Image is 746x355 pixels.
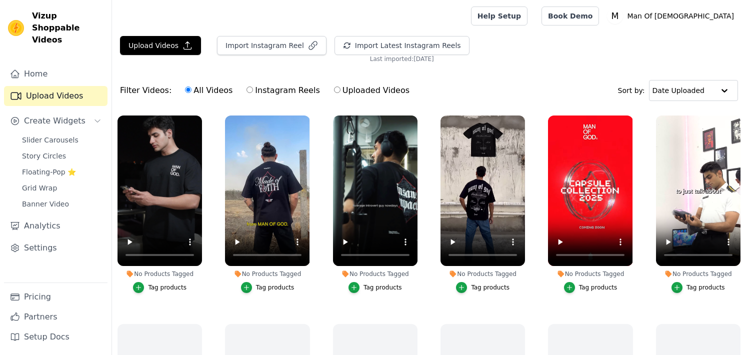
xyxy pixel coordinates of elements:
button: Tag products [671,282,725,293]
span: Story Circles [22,151,66,161]
span: Slider Carousels [22,135,78,145]
div: Tag products [256,283,294,291]
label: All Videos [184,84,233,97]
span: Banner Video [22,199,69,209]
input: All Videos [185,86,191,93]
div: No Products Tagged [548,270,632,278]
button: Import Latest Instagram Reels [334,36,469,55]
a: Upload Videos [4,86,107,106]
label: Uploaded Videos [333,84,410,97]
div: Tag products [579,283,617,291]
button: Tag products [564,282,617,293]
a: Home [4,64,107,84]
a: Partners [4,307,107,327]
div: No Products Tagged [656,270,740,278]
div: No Products Tagged [117,270,202,278]
span: Vizup Shoppable Videos [32,10,103,46]
button: Tag products [348,282,402,293]
div: Tag products [363,283,402,291]
button: M Man Of [DEMOGRAPHIC_DATA] [607,7,738,25]
span: Grid Wrap [22,183,57,193]
input: Instagram Reels [246,86,253,93]
div: No Products Tagged [333,270,417,278]
a: Pricing [4,287,107,307]
button: Import Instagram Reel [217,36,326,55]
input: Uploaded Videos [334,86,340,93]
div: No Products Tagged [225,270,309,278]
span: Create Widgets [24,115,85,127]
div: Tag products [148,283,186,291]
span: Floating-Pop ⭐ [22,167,76,177]
img: Vizup [8,20,24,36]
button: Tag products [456,282,509,293]
div: Filter Videos: [120,79,415,102]
button: Upload Videos [120,36,201,55]
a: Floating-Pop ⭐ [16,165,107,179]
label: Instagram Reels [246,84,320,97]
div: Sort by: [618,80,738,101]
a: Settings [4,238,107,258]
div: Tag products [471,283,509,291]
a: Help Setup [471,6,527,25]
a: Slider Carousels [16,133,107,147]
div: No Products Tagged [440,270,525,278]
button: Tag products [241,282,294,293]
a: Analytics [4,216,107,236]
p: Man Of [DEMOGRAPHIC_DATA] [623,7,738,25]
a: Grid Wrap [16,181,107,195]
a: Setup Docs [4,327,107,347]
a: Book Demo [541,6,599,25]
div: Tag products [686,283,725,291]
text: M [611,11,619,21]
a: Banner Video [16,197,107,211]
button: Tag products [133,282,186,293]
a: Story Circles [16,149,107,163]
span: Last imported: [DATE] [370,55,434,63]
button: Create Widgets [4,111,107,131]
